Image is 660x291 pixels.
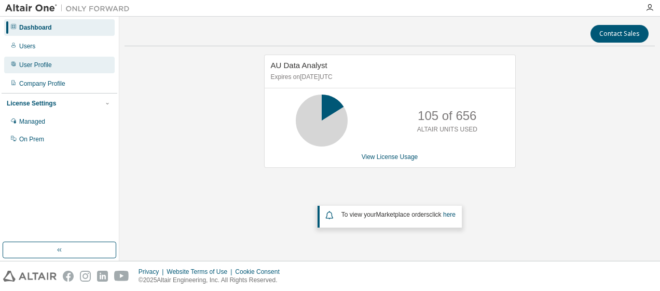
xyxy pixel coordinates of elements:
div: On Prem [19,135,44,143]
div: Managed [19,117,45,126]
div: Website Terms of Use [167,268,235,276]
em: Marketplace orders [376,211,430,218]
button: Contact Sales [590,25,649,43]
p: 105 of 656 [418,107,476,125]
p: ALTAIR UNITS USED [417,125,477,134]
img: instagram.svg [80,271,91,282]
div: User Profile [19,61,52,69]
div: Company Profile [19,80,65,88]
div: License Settings [7,99,56,108]
img: facebook.svg [63,271,74,282]
img: youtube.svg [114,271,129,282]
span: To view your click [341,211,456,218]
span: AU Data Analyst [271,61,327,70]
div: Cookie Consent [235,268,285,276]
div: Users [19,42,35,50]
p: © 2025 Altair Engineering, Inc. All Rights Reserved. [139,276,286,285]
img: altair_logo.svg [3,271,57,282]
div: Dashboard [19,23,52,32]
a: here [443,211,456,218]
a: View License Usage [362,153,418,161]
div: Privacy [139,268,167,276]
img: linkedin.svg [97,271,108,282]
img: Altair One [5,3,135,14]
p: Expires on [DATE] UTC [271,73,506,82]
